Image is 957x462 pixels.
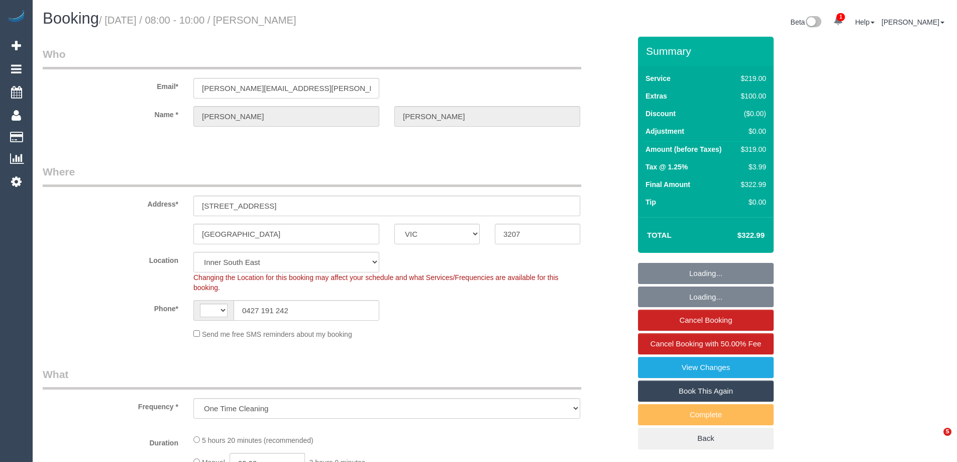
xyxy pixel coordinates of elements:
[836,13,845,21] span: 1
[805,16,821,29] img: New interface
[651,339,762,348] span: Cancel Booking with 50.00% Fee
[202,330,352,338] span: Send me free SMS reminders about my booking
[737,126,766,136] div: $0.00
[737,144,766,154] div: $319.00
[646,109,676,119] label: Discount
[737,91,766,101] div: $100.00
[6,10,26,24] img: Automaid Logo
[737,109,766,119] div: ($0.00)
[638,310,774,331] a: Cancel Booking
[35,106,186,120] label: Name *
[707,231,765,240] h4: $322.99
[647,231,672,239] strong: Total
[43,10,99,27] span: Booking
[43,367,581,390] legend: What
[737,179,766,190] div: $322.99
[193,106,379,127] input: First Name*
[43,164,581,187] legend: Where
[828,10,848,32] a: 1
[855,18,875,26] a: Help
[646,73,671,83] label: Service
[638,333,774,354] a: Cancel Booking with 50.00% Fee
[737,197,766,207] div: $0.00
[99,15,296,26] small: / [DATE] / 08:00 - 10:00 / [PERSON_NAME]
[234,300,379,321] input: Phone*
[193,273,559,292] span: Changing the Location for this booking may affect your schedule and what Services/Frequencies are...
[923,428,947,452] iframe: Intercom live chat
[882,18,944,26] a: [PERSON_NAME]
[646,179,690,190] label: Final Amount
[646,144,721,154] label: Amount (before Taxes)
[35,300,186,314] label: Phone*
[638,357,774,378] a: View Changes
[646,126,684,136] label: Adjustment
[646,91,667,101] label: Extras
[35,252,186,265] label: Location
[202,436,313,444] span: 5 hours 20 minutes (recommended)
[43,47,581,69] legend: Who
[737,73,766,83] div: $219.00
[943,428,951,436] span: 5
[35,196,186,209] label: Address*
[737,162,766,172] div: $3.99
[193,78,379,99] input: Email*
[35,398,186,412] label: Frequency *
[495,224,580,244] input: Post Code*
[35,434,186,448] label: Duration
[35,78,186,91] label: Email*
[638,381,774,402] a: Book This Again
[394,106,580,127] input: Last Name*
[638,428,774,449] a: Back
[646,197,656,207] label: Tip
[791,18,822,26] a: Beta
[646,45,769,57] h3: Summary
[193,224,379,244] input: Suburb*
[646,162,688,172] label: Tax @ 1.25%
